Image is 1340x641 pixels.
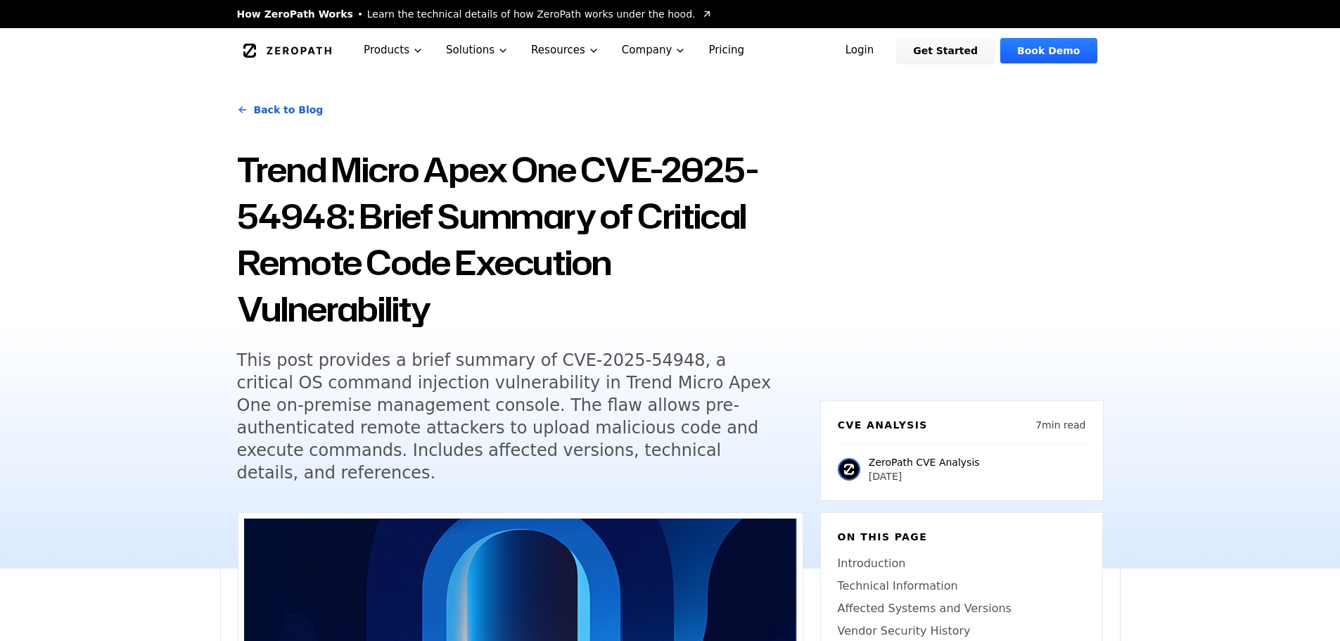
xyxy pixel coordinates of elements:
p: 7 min read [1035,418,1085,432]
nav: Global [220,28,1121,72]
a: Login [829,38,891,63]
span: How ZeroPath Works [237,7,353,21]
button: Products [352,28,435,72]
h6: CVE Analysis [838,418,928,432]
img: ZeroPath CVE Analysis [838,458,860,481]
a: Affected Systems and Versions [838,600,1085,617]
a: Get Started [896,38,995,63]
h6: On this page [838,530,1085,544]
a: Introduction [838,555,1085,572]
a: Book Demo [1000,38,1097,63]
a: How ZeroPath WorksLearn the technical details of how ZeroPath works under the hood. [237,7,713,21]
a: Back to Blog [237,90,324,129]
p: [DATE] [869,469,980,483]
a: Vendor Security History [838,623,1085,640]
button: Company [611,28,698,72]
button: Solutions [435,28,520,72]
p: ZeroPath CVE Analysis [869,455,980,469]
button: Resources [520,28,611,72]
a: Pricing [697,28,755,72]
h1: Trend Micro Apex One CVE-2025-54948: Brief Summary of Critical Remote Code Execution Vulnerability [237,146,803,332]
a: Technical Information [838,578,1085,595]
span: Learn the technical details of how ZeroPath works under the hood. [367,7,696,21]
h5: This post provides a brief summary of CVE-2025-54948, a critical OS command injection vulnerabili... [237,349,777,484]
